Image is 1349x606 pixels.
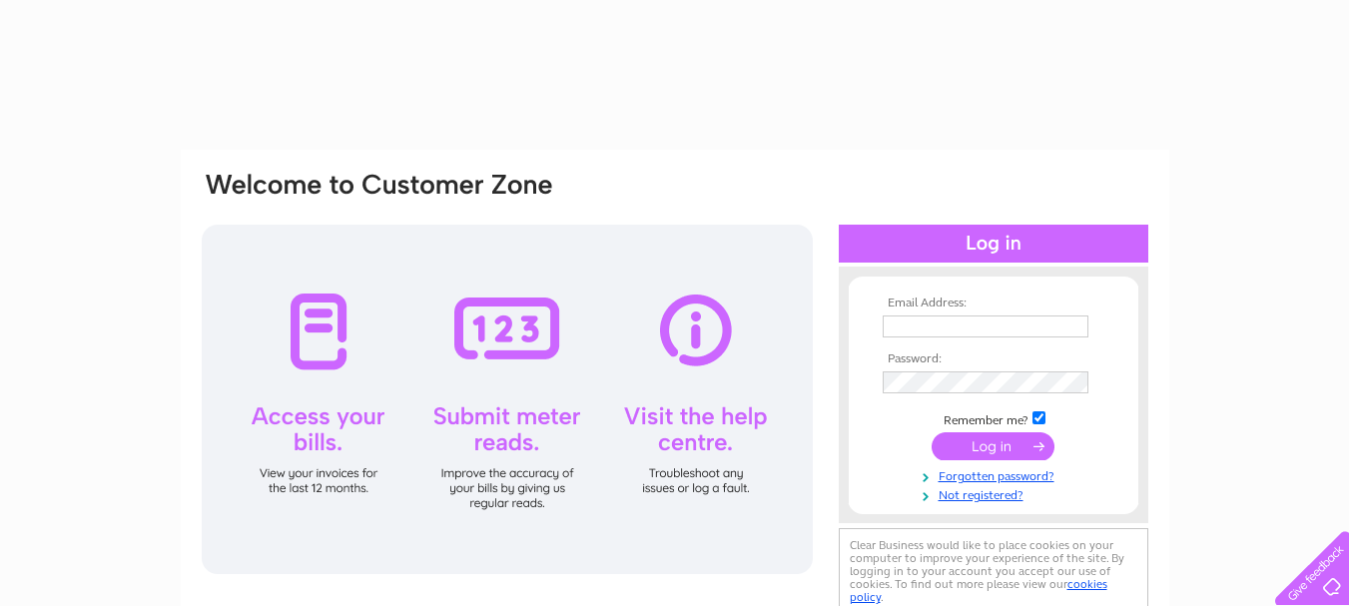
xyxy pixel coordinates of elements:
[883,465,1109,484] a: Forgotten password?
[878,352,1109,366] th: Password:
[883,484,1109,503] a: Not registered?
[850,577,1107,604] a: cookies policy
[878,408,1109,428] td: Remember me?
[878,297,1109,310] th: Email Address:
[932,432,1054,460] input: Submit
